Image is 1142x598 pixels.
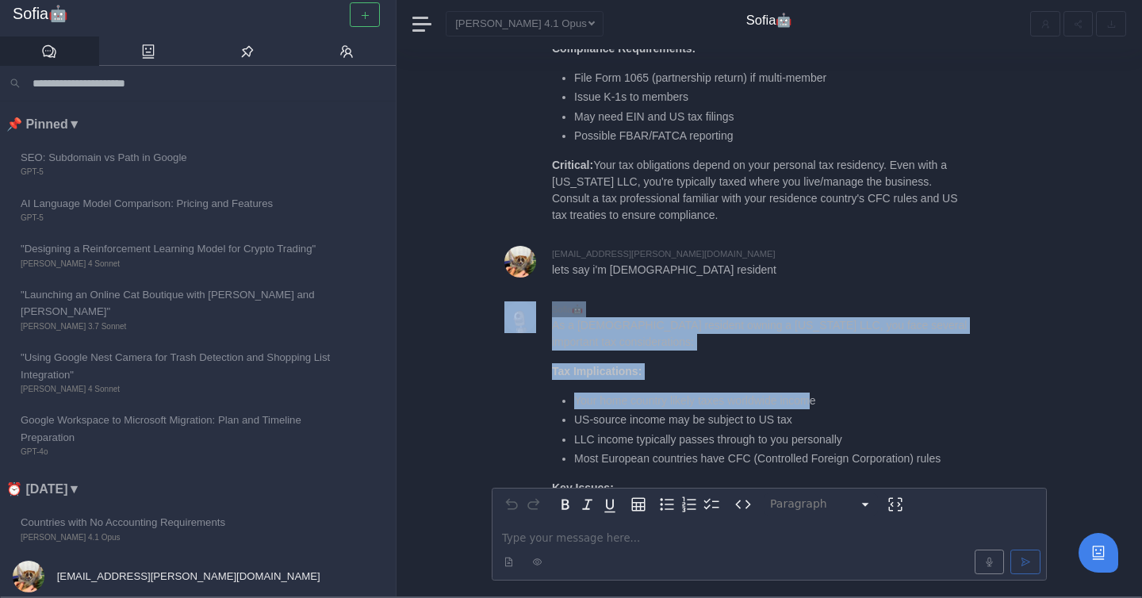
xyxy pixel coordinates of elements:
[21,383,339,396] span: [PERSON_NAME] 4 Sonnet
[554,493,577,516] button: Bold
[21,286,339,320] span: "Launching an Online Cat Boutique with [PERSON_NAME] and [PERSON_NAME]"
[21,240,339,257] span: "Designing a Reinforcement Learning Model for Crypto Trading"
[574,431,972,448] li: LLC income typically passes through to you personally
[732,493,754,516] button: Inline code format
[746,13,793,29] h4: Sofia🤖
[574,128,972,144] li: Possible FBAR/FATCA reporting
[599,493,621,516] button: Underline
[764,493,878,516] button: Block type
[21,212,339,224] span: GPT-5
[552,246,1047,262] div: [EMAIL_ADDRESS][PERSON_NAME][DOMAIN_NAME]
[21,412,339,446] span: Google Workspace to Microsoft Migration: Plan and Timeline Preparation
[13,5,383,24] a: Sofia🤖
[21,149,339,166] span: SEO: Subdomain vs Path in Google
[6,479,396,500] li: ⏰ [DATE] ▼
[492,520,1046,580] div: editable markdown
[574,450,972,467] li: Most European countries have CFC (Controlled Foreign Corporation) rules
[21,320,339,333] span: [PERSON_NAME] 3.7 Sonnet
[552,301,1047,317] div: Sofia🤖
[574,70,972,86] li: File Form 1065 (partnership return) if multi-member
[21,349,339,383] span: "Using Google Nest Camera for Trash Detection and Shopping List Integration"
[21,195,339,212] span: AI Language Model Comparison: Pricing and Features
[21,166,339,178] span: GPT-5
[678,493,700,516] button: Numbered list
[26,72,386,94] input: Search conversations
[552,159,593,171] strong: Critical:
[552,481,614,494] strong: Key Issues:
[552,317,972,351] p: As a [DEMOGRAPHIC_DATA] resident owning a [US_STATE] LLC, you face several important tax consider...
[577,493,599,516] button: Italic
[552,42,696,55] strong: Compliance Requirements:
[552,262,972,278] p: lets say i'm [DEMOGRAPHIC_DATA] resident
[21,446,339,458] span: GPT-4o
[656,493,678,516] button: Bulleted list
[574,412,972,428] li: US-source income may be subject to US tax
[21,531,339,544] span: [PERSON_NAME] 4.1 Opus
[574,109,972,125] li: May need EIN and US tax filings
[552,365,642,378] strong: Tax Implications:
[574,89,972,105] li: Issue K-1s to members
[700,493,722,516] button: Check list
[574,393,972,409] li: Your home country likely taxes worldwide income
[656,493,722,516] div: toggle group
[21,514,339,531] span: Countries with No Accounting Requirements
[21,258,339,270] span: [PERSON_NAME] 4 Sonnet
[552,157,972,224] p: Your tax obligations depend on your personal tax residency. Even with a [US_STATE] LLC, you're ty...
[54,570,320,582] span: [EMAIL_ADDRESS][PERSON_NAME][DOMAIN_NAME]
[6,114,396,135] li: 📌 Pinned ▼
